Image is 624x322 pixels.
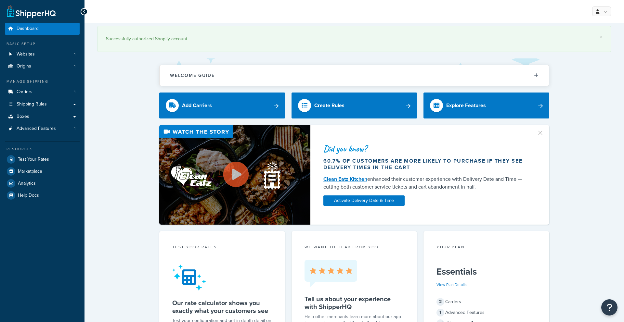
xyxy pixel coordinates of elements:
a: Dashboard [5,23,80,35]
div: Add Carriers [182,101,212,110]
div: enhanced their customer experience with Delivery Date and Time — cutting both customer service ti... [323,175,529,191]
span: Dashboard [17,26,39,31]
p: we want to hear from you [305,244,404,250]
h2: Welcome Guide [170,73,215,78]
span: Help Docs [18,193,39,198]
span: Origins [17,64,31,69]
div: Create Rules [314,101,344,110]
li: Advanced Features [5,123,80,135]
span: 1 [74,89,75,95]
img: Video thumbnail [159,125,310,225]
div: Test your rates [172,244,272,252]
a: Help Docs [5,190,80,201]
span: 1 [74,52,75,57]
h5: Tell us about your experience with ShipperHQ [305,295,404,311]
span: Marketplace [18,169,42,174]
a: Create Rules [292,93,417,118]
a: Websites1 [5,48,80,60]
a: Test Your Rates [5,154,80,165]
span: Test Your Rates [18,157,49,162]
button: Open Resource Center [601,299,617,316]
a: Activate Delivery Date & Time [323,195,405,206]
a: × [600,34,603,40]
li: Origins [5,60,80,72]
a: View Plan Details [436,282,467,288]
button: Welcome Guide [160,65,549,86]
a: Carriers1 [5,86,80,98]
span: Analytics [18,181,36,186]
div: Manage Shipping [5,79,80,84]
span: Boxes [17,114,29,119]
a: Add Carriers [159,93,285,118]
li: Carriers [5,86,80,98]
span: 2 [436,298,444,306]
a: Clean Eatz Kitchen [323,175,367,183]
a: Explore Features [423,93,549,118]
div: Resources [5,146,80,152]
span: 1 [74,126,75,131]
a: Advanced Features1 [5,123,80,135]
span: Advanced Features [17,126,56,131]
div: Successfully authorized Shopify account [106,34,603,43]
div: 60.7% of customers are more likely to purchase if they see delivery times in the cart [323,158,529,171]
a: Analytics [5,178,80,189]
h5: Essentials [436,266,536,277]
div: Carriers [436,297,536,306]
div: Advanced Features [436,308,536,317]
div: Explore Features [446,101,486,110]
div: Basic Setup [5,41,80,47]
span: 1 [436,309,444,316]
span: Carriers [17,89,32,95]
div: Your Plan [436,244,536,252]
a: Boxes [5,111,80,123]
a: Shipping Rules [5,98,80,110]
span: 1 [74,64,75,69]
a: Marketplace [5,166,80,177]
span: Websites [17,52,35,57]
span: Shipping Rules [17,102,47,107]
h5: Our rate calculator shows you exactly what your customers see [172,299,272,315]
div: Did you know? [323,144,529,153]
a: Origins1 [5,60,80,72]
li: Websites [5,48,80,60]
